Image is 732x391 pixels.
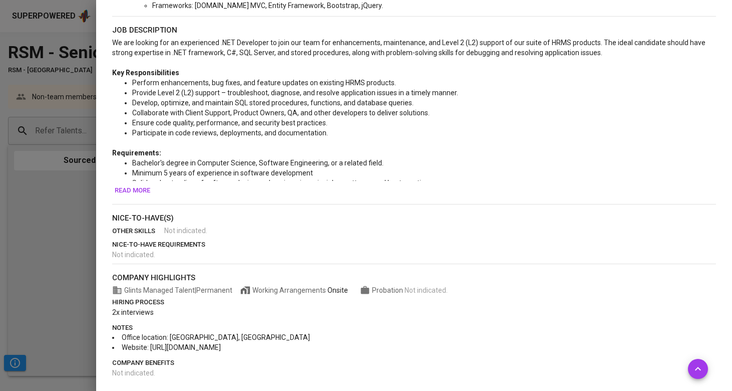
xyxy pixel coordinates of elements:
[112,183,153,199] button: Read more
[132,79,396,87] span: Perform enhancements, bug fixes, and feature updates on existing HRMS products.
[132,169,313,177] span: Minimum 5 years of experience in software development
[112,272,716,284] p: company highlights
[112,285,232,295] span: Glints Managed Talent | Permanent
[122,343,221,351] span: Website: [URL][DOMAIN_NAME]
[132,89,458,97] span: Provide Level 2 (L2) support – troubleshoot, diagnose, and resolve application issues in a timely...
[112,240,716,250] p: nice-to-have requirements
[112,226,164,236] p: other skills
[112,25,716,36] p: job description
[112,323,716,333] p: notes
[115,185,150,197] span: Read more
[112,39,707,57] span: We are looking for an experienced .NET Developer to join our team for enhancements, maintenance, ...
[152,2,383,10] span: Frameworks: [DOMAIN_NAME] MVC, Entity Framework, Bootstrap, jQuery.
[132,129,328,137] span: Participate in code reviews, deployments, and documentation.
[132,119,327,127] span: Ensure code quality, performance, and security best practices.
[240,285,348,295] span: Working Arrangements
[112,213,716,224] p: nice-to-have(s)
[112,69,179,77] span: Key Responsibilities
[327,285,348,295] div: Onsite
[132,179,434,187] span: Solid understanding of software design and engineering principles, patterns, and best practices.
[112,358,716,368] p: company benefits
[112,297,716,307] p: hiring process
[122,333,310,341] span: Office location: [GEOGRAPHIC_DATA], [GEOGRAPHIC_DATA]
[405,286,448,294] span: Not indicated .
[132,99,414,107] span: Develop, optimize, and maintain SQL stored procedures, functions, and database queries.
[372,286,405,294] span: Probation
[132,109,430,117] span: Collaborate with Client Support, Product Owners, QA, and other developers to deliver solutions.
[112,308,154,316] span: 2x interviews
[164,226,207,236] span: Not indicated .
[112,149,161,157] span: Requirements:
[112,251,155,259] span: Not indicated .
[132,159,384,167] span: Bachelor's degree in Computer Science, Software Engineering, or a related field.
[112,369,155,377] span: Not indicated .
